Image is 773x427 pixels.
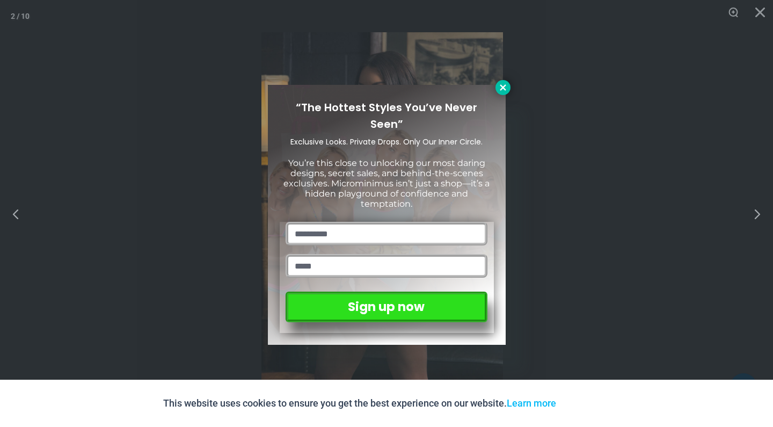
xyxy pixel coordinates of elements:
[564,390,610,416] button: Accept
[286,292,487,322] button: Sign up now
[495,80,511,95] button: Close
[507,397,556,409] a: Learn more
[296,100,477,132] span: “The Hottest Styles You’ve Never Seen”
[163,395,556,411] p: This website uses cookies to ensure you get the best experience on our website.
[283,158,490,209] span: You’re this close to unlocking our most daring designs, secret sales, and behind-the-scenes exclu...
[290,136,483,147] span: Exclusive Looks. Private Drops. Only Our Inner Circle.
